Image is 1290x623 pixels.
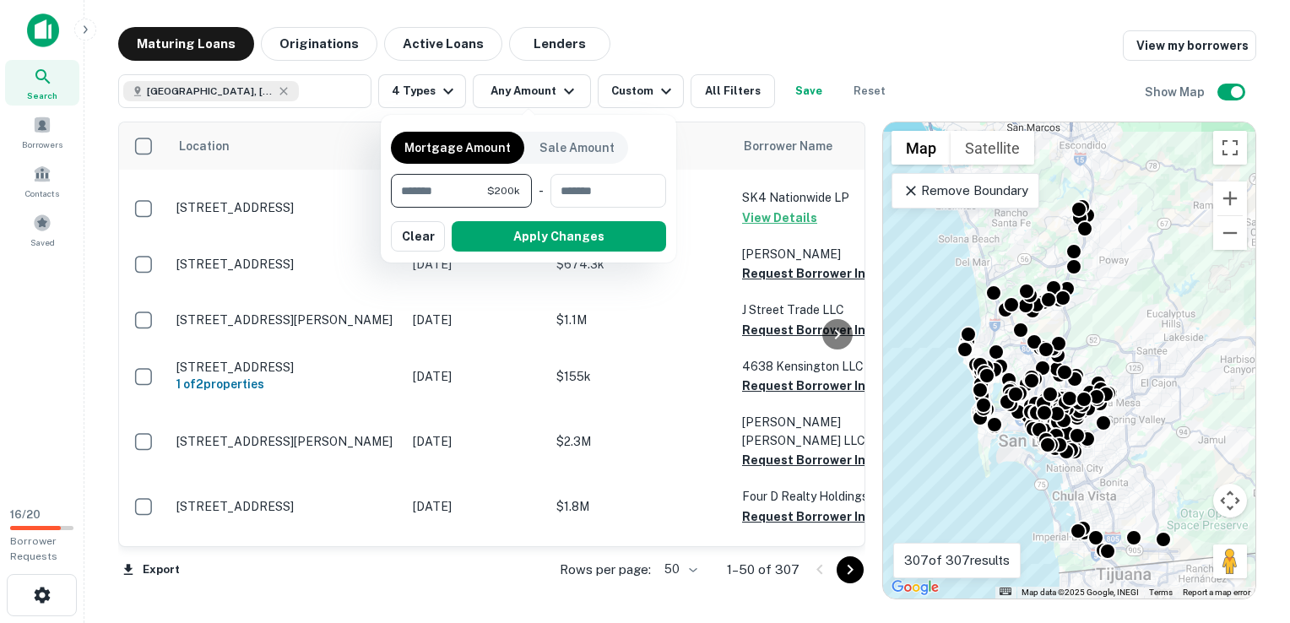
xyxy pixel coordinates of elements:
div: - [539,174,544,208]
p: Mortgage Amount [404,138,511,157]
span: $200k [487,183,520,198]
p: Sale Amount [539,138,615,157]
button: Clear [391,221,445,252]
button: Apply Changes [452,221,666,252]
iframe: Chat Widget [1206,488,1290,569]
